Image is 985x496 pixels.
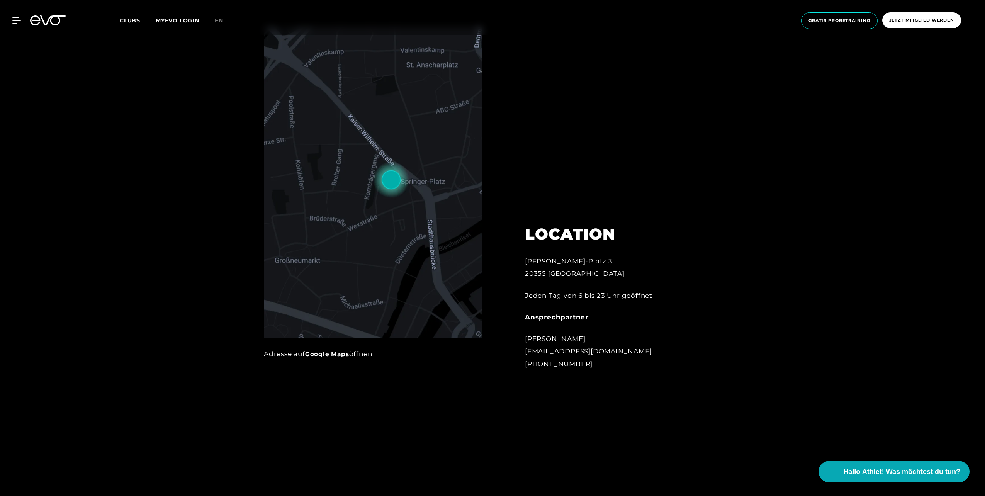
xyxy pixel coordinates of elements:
a: MYEVO LOGIN [156,17,199,24]
a: Google Maps [305,350,349,358]
span: Jetzt Mitglied werden [889,17,954,24]
span: Gratis Probetraining [808,17,870,24]
span: Hallo Athlet! Was möchtest du tun? [843,467,960,477]
img: LOCATION [264,27,482,338]
h2: LOCATION [525,225,695,243]
strong: Ansprechpartner [525,313,588,321]
div: Jeden Tag von 6 bis 23 Uhr geöffnet [525,289,695,302]
div: [PERSON_NAME] [EMAIL_ADDRESS][DOMAIN_NAME] [PHONE_NUMBER] [525,333,695,370]
div: : [525,311,695,323]
div: [PERSON_NAME]-Platz 3 20355 [GEOGRAPHIC_DATA] [525,255,695,280]
button: Hallo Athlet! Was möchtest du tun? [819,461,970,482]
div: Adresse auf öffnen [264,348,482,360]
a: Clubs [120,17,156,24]
span: en [215,17,223,24]
a: Jetzt Mitglied werden [880,12,963,29]
a: Gratis Probetraining [799,12,880,29]
span: Clubs [120,17,140,24]
a: en [215,16,233,25]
